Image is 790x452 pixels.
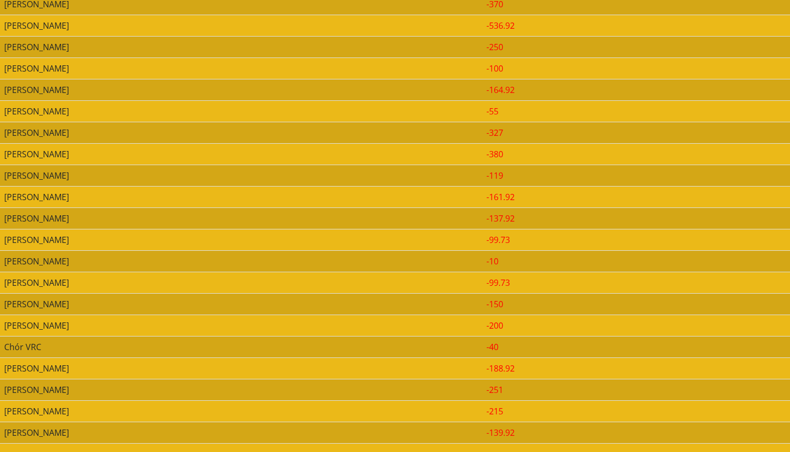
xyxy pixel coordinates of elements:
[486,277,510,288] span: -99.73
[486,384,503,396] span: -251
[486,341,498,353] span: -40
[486,405,503,417] span: -215
[486,63,503,74] span: -100
[486,298,503,310] span: -150
[486,106,498,117] span: -55
[486,170,503,181] span: -119
[486,256,498,267] span: -10
[486,234,510,246] span: -99.73
[486,213,515,224] span: -137.92
[486,84,515,96] span: -164.92
[486,148,503,160] span: -380
[486,191,515,203] span: -161.92
[486,363,515,374] span: -188.92
[486,41,503,53] span: -250
[486,427,515,438] span: -139.92
[486,320,503,331] span: -200
[486,20,515,31] span: -536.92
[486,127,503,138] span: -327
